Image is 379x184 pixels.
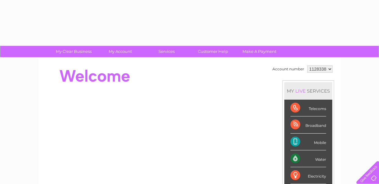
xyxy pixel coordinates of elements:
[234,46,285,57] a: Make A Payment
[290,100,326,116] div: Telecoms
[95,46,145,57] a: My Account
[290,134,326,150] div: Mobile
[188,46,238,57] a: Customer Help
[294,88,307,94] div: LIVE
[49,46,99,57] a: My Clear Business
[290,150,326,167] div: Water
[290,116,326,133] div: Broadband
[271,64,306,74] td: Account number
[141,46,192,57] a: Services
[284,82,332,100] div: MY SERVICES
[290,167,326,184] div: Electricity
